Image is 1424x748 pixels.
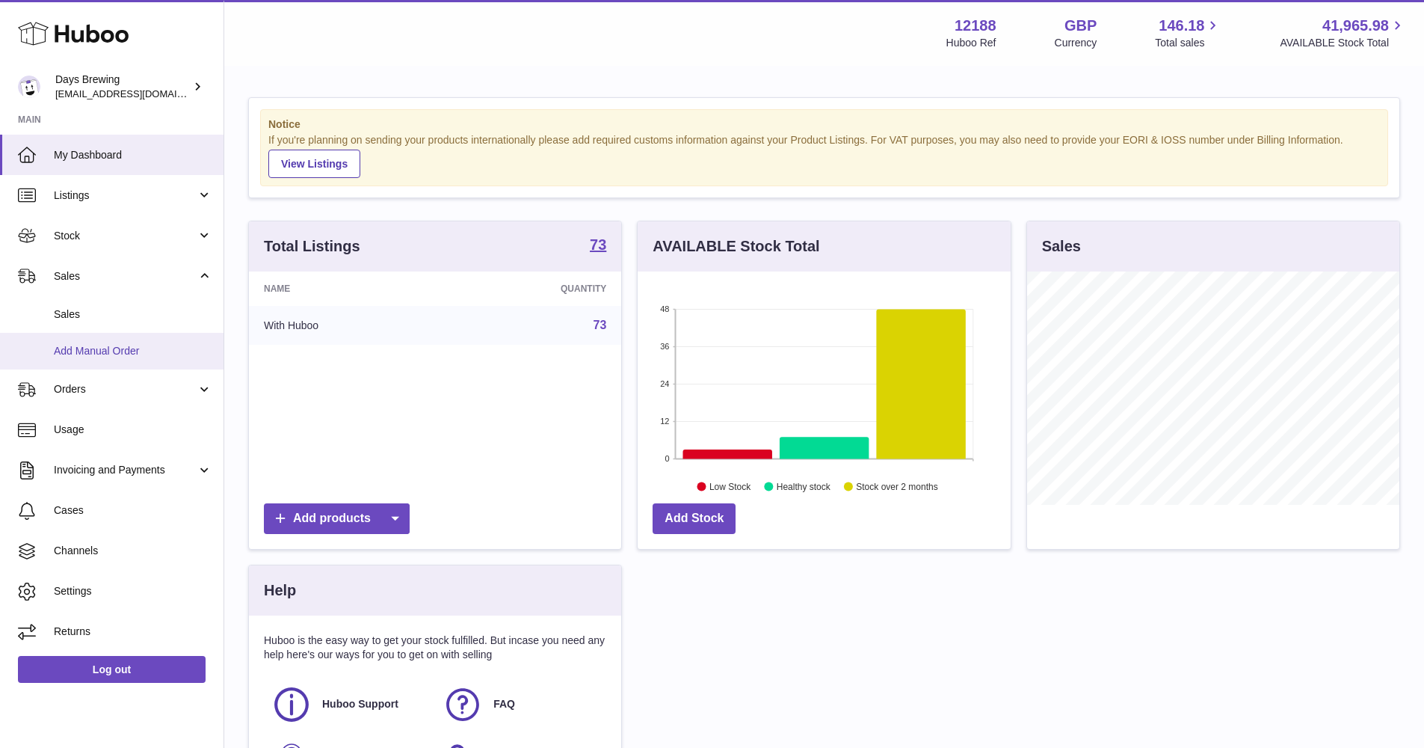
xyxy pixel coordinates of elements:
span: Orders [54,382,197,396]
a: Huboo Support [271,684,428,725]
a: View Listings [268,150,360,178]
a: 73 [590,237,606,255]
strong: 12188 [955,16,996,36]
text: Stock over 2 months [857,481,938,491]
span: 146.18 [1159,16,1204,36]
span: 41,965.98 [1322,16,1389,36]
a: Add Stock [653,503,736,534]
span: Settings [54,584,212,598]
h3: Sales [1042,236,1081,257]
text: 36 [661,342,670,351]
span: AVAILABLE Stock Total [1280,36,1406,50]
span: FAQ [493,697,515,711]
th: Name [249,272,446,306]
p: Huboo is the easy way to get your stock fulfilled. But incase you need any help here's our ways f... [264,634,606,662]
span: Sales [54,269,197,283]
a: Log out [18,656,206,683]
th: Quantity [446,272,621,306]
span: Usage [54,423,212,437]
a: Add products [264,503,410,534]
text: Low Stock [709,481,751,491]
span: Channels [54,544,212,558]
a: FAQ [443,684,599,725]
span: My Dashboard [54,148,212,162]
text: 0 [665,454,670,463]
span: Stock [54,229,197,243]
span: Add Manual Order [54,344,212,358]
span: Returns [54,625,212,639]
h3: Help [264,580,296,601]
strong: 73 [590,237,606,252]
span: Total sales [1155,36,1221,50]
span: [EMAIL_ADDRESS][DOMAIN_NAME] [55,88,220,99]
h3: AVAILABLE Stock Total [653,236,819,257]
img: victoria@daysbrewing.com [18,76,40,98]
text: 48 [661,304,670,313]
a: 146.18 Total sales [1155,16,1221,50]
h3: Total Listings [264,236,360,257]
div: Huboo Ref [946,36,996,50]
span: Huboo Support [322,697,398,711]
span: Invoicing and Payments [54,463,197,477]
div: Days Brewing [55,73,190,101]
strong: Notice [268,117,1380,132]
span: Sales [54,307,212,322]
text: 12 [661,417,670,426]
a: 73 [594,319,607,331]
text: Healthy stock [777,481,831,491]
span: Cases [54,503,212,518]
strong: GBP [1064,16,1097,36]
div: Currency [1055,36,1097,50]
a: 41,965.98 AVAILABLE Stock Total [1280,16,1406,50]
div: If you're planning on sending your products internationally please add required customs informati... [268,133,1380,178]
span: Listings [54,188,197,203]
text: 24 [661,379,670,388]
td: With Huboo [249,306,446,345]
